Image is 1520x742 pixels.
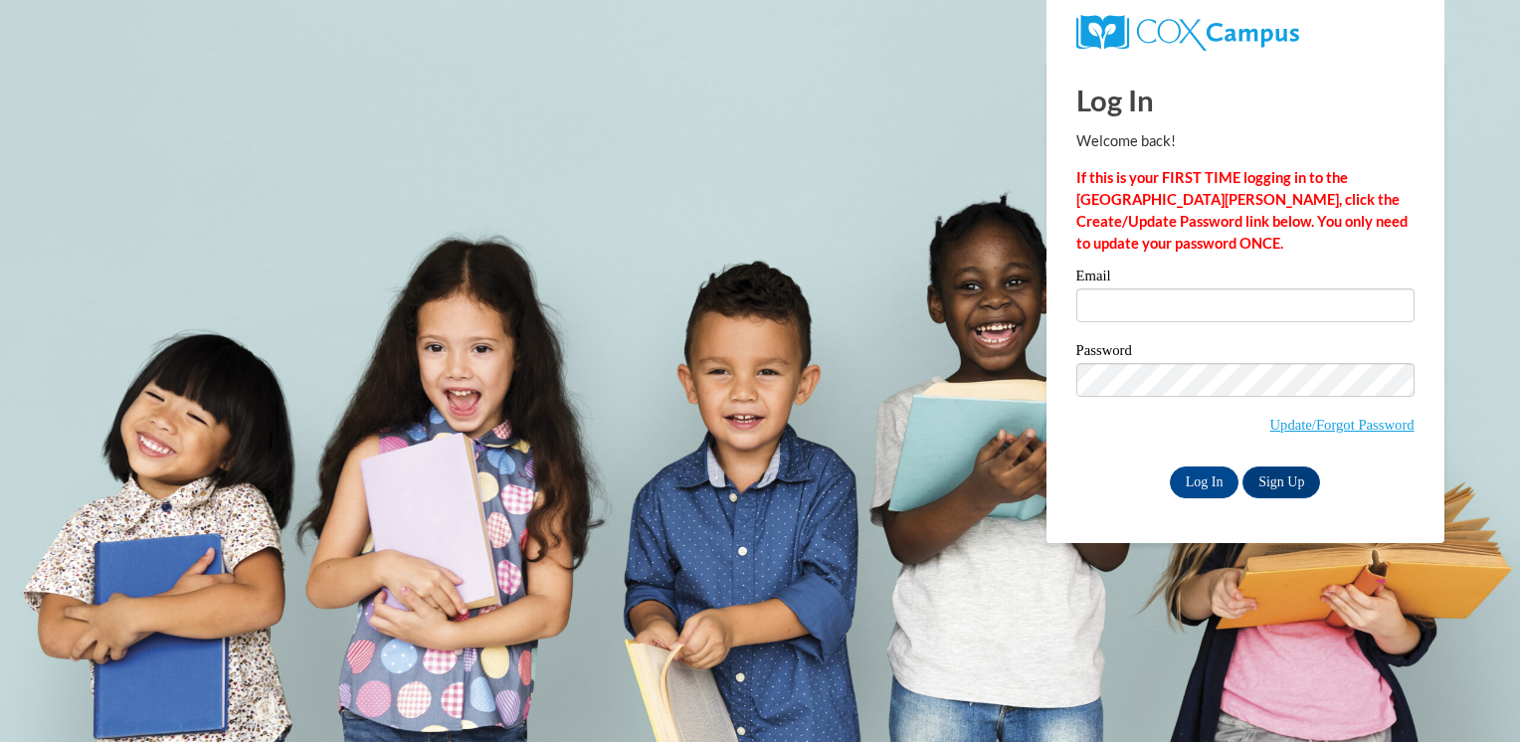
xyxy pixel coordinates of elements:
p: Welcome back! [1076,130,1415,152]
a: Update/Forgot Password [1270,417,1415,433]
input: Log In [1170,466,1239,498]
a: Sign Up [1242,466,1320,498]
a: COX Campus [1076,15,1415,51]
label: Password [1076,343,1415,363]
img: COX Campus [1076,15,1299,51]
h1: Log In [1076,80,1415,120]
label: Email [1076,269,1415,288]
strong: If this is your FIRST TIME logging in to the [GEOGRAPHIC_DATA][PERSON_NAME], click the Create/Upd... [1076,169,1408,252]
